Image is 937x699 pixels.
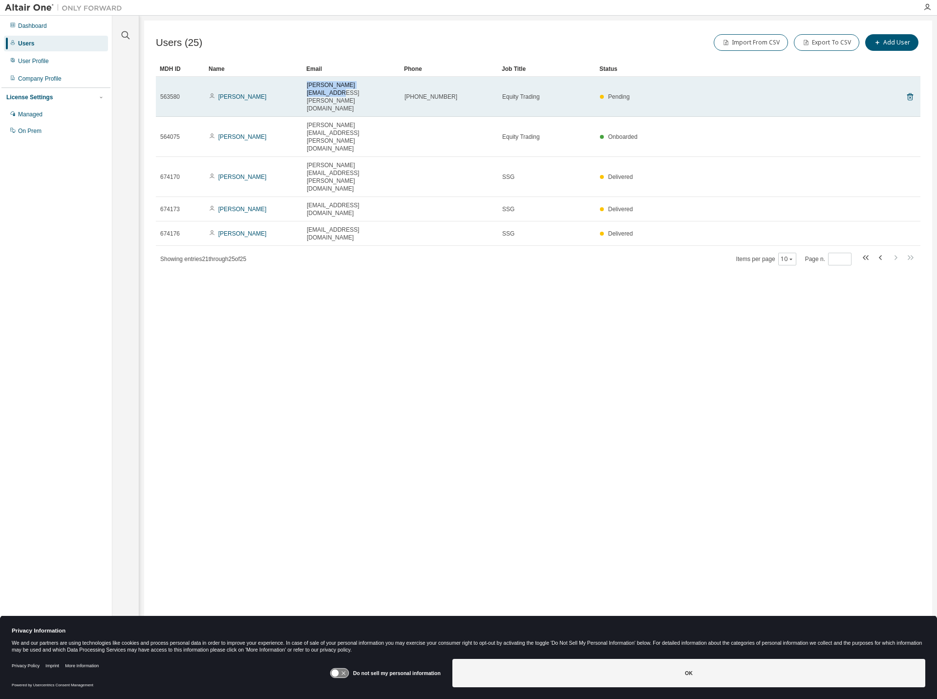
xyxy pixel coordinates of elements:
[18,110,43,118] div: Managed
[608,133,638,140] span: Onboarded
[5,3,127,13] img: Altair One
[307,201,396,217] span: [EMAIL_ADDRESS][DOMAIN_NAME]
[18,57,49,65] div: User Profile
[608,230,633,237] span: Delivered
[160,93,180,101] span: 563580
[307,226,396,241] span: [EMAIL_ADDRESS][DOMAIN_NAME]
[805,253,852,265] span: Page n.
[714,34,788,51] button: Import From CSV
[781,255,794,263] button: 10
[6,93,53,101] div: License Settings
[736,253,796,265] span: Items per page
[160,256,246,262] span: Showing entries 21 through 25 of 25
[794,34,859,51] button: Export To CSV
[218,174,267,180] a: [PERSON_NAME]
[599,61,870,77] div: Status
[404,61,494,77] div: Phone
[160,173,180,181] span: 674170
[502,93,540,101] span: Equity Trading
[218,93,267,100] a: [PERSON_NAME]
[160,230,180,238] span: 674176
[306,61,396,77] div: Email
[18,22,47,30] div: Dashboard
[218,230,267,237] a: [PERSON_NAME]
[608,206,633,213] span: Delivered
[160,205,180,213] span: 674173
[502,205,514,213] span: SSG
[218,133,267,140] a: [PERSON_NAME]
[209,61,298,77] div: Name
[502,133,540,141] span: Equity Trading
[160,133,180,141] span: 564075
[865,34,918,51] button: Add User
[18,40,34,47] div: Users
[18,75,62,83] div: Company Profile
[307,81,396,112] span: [PERSON_NAME][EMAIL_ADDRESS][PERSON_NAME][DOMAIN_NAME]
[307,161,396,193] span: [PERSON_NAME][EMAIL_ADDRESS][PERSON_NAME][DOMAIN_NAME]
[160,61,201,77] div: MDH ID
[218,206,267,213] a: [PERSON_NAME]
[608,174,633,180] span: Delivered
[502,230,514,238] span: SSG
[502,61,592,77] div: Job Title
[307,121,396,153] span: [PERSON_NAME][EMAIL_ADDRESS][PERSON_NAME][DOMAIN_NAME]
[502,173,514,181] span: SSG
[405,93,457,101] span: [PHONE_NUMBER]
[18,127,42,135] div: On Prem
[156,37,202,48] span: Users (25)
[608,93,630,100] span: Pending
